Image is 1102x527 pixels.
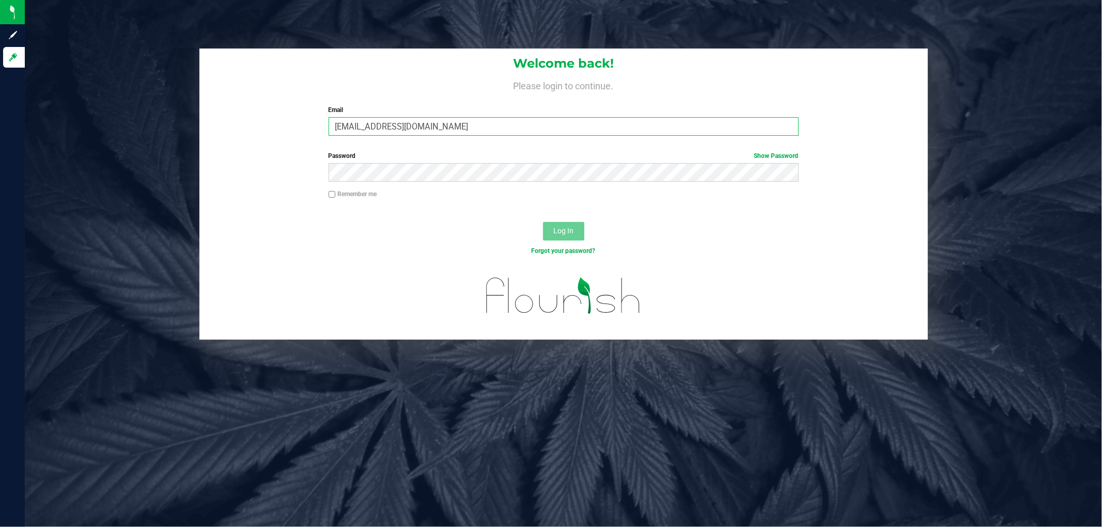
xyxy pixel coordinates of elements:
[754,152,799,159] a: Show Password
[8,52,18,62] inline-svg: Log in
[329,105,799,115] label: Email
[329,189,377,199] label: Remember me
[199,57,928,70] h1: Welcome back!
[199,78,928,91] h4: Please login to continue.
[329,152,356,159] span: Password
[553,227,573,235] span: Log In
[8,30,18,40] inline-svg: Sign up
[543,222,584,241] button: Log In
[472,266,655,325] img: flourish_logo.svg
[532,247,596,254] a: Forgot your password?
[329,191,336,198] input: Remember me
